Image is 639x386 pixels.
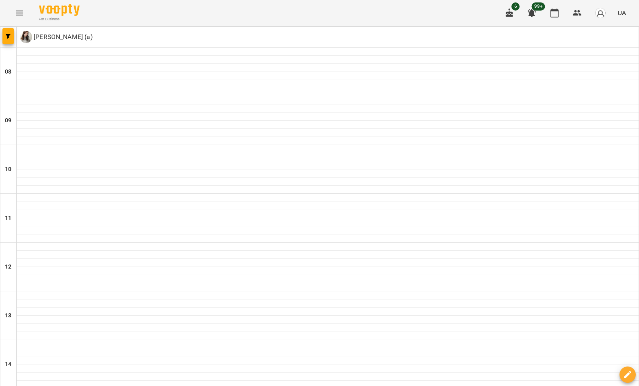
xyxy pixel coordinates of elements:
[39,4,80,16] img: Voopty Logo
[511,2,520,11] span: 6
[5,262,11,271] h6: 12
[5,214,11,223] h6: 11
[10,3,29,23] button: Menu
[39,17,80,22] span: For Business
[614,5,629,20] button: UA
[5,67,11,76] h6: 08
[5,311,11,320] h6: 13
[20,31,32,43] img: З
[5,116,11,125] h6: 09
[617,9,626,17] span: UA
[5,360,11,369] h6: 14
[32,32,93,42] p: [PERSON_NAME] (а)
[5,165,11,174] h6: 10
[595,7,606,19] img: avatar_s.png
[20,31,93,43] a: З [PERSON_NAME] (а)
[532,2,545,11] span: 99+
[20,31,93,43] div: Зайко Валерія (а)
